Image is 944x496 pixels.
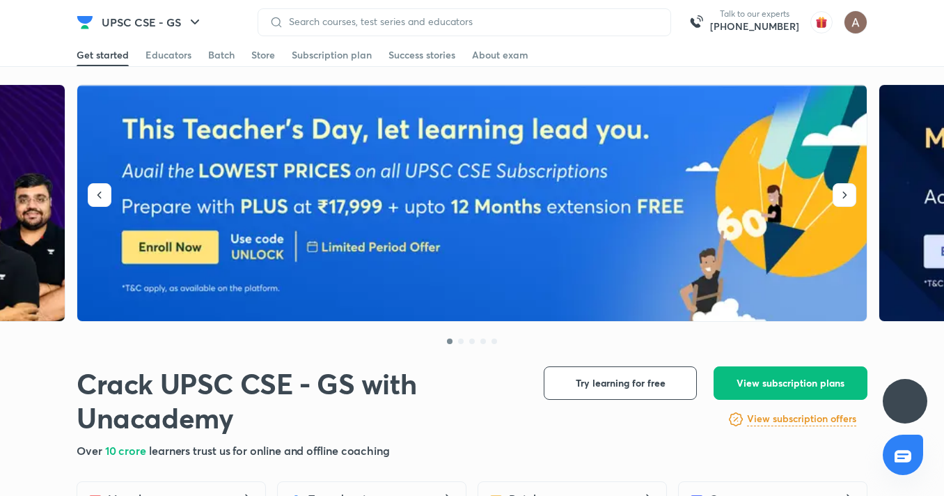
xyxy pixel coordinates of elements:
a: Get started [77,44,129,66]
div: Store [251,48,275,62]
span: Over [77,443,105,458]
button: UPSC CSE - GS [93,8,212,36]
a: About exam [472,44,528,66]
div: About exam [472,48,528,62]
button: Try learning for free [544,366,697,400]
a: View subscription offers [747,411,856,428]
span: learners trust us for online and offline coaching [149,443,390,458]
a: Batch [208,44,235,66]
h6: View subscription offers [747,412,856,426]
img: ANJU SAHU [844,10,867,34]
div: Subscription plan [292,48,372,62]
img: ttu [897,393,913,410]
a: Success stories [388,44,455,66]
span: 10 crore [105,443,149,458]
div: Get started [77,48,129,62]
a: Store [251,44,275,66]
div: Batch [208,48,235,62]
div: Educators [145,48,191,62]
a: Educators [145,44,191,66]
p: Talk to our experts [710,8,799,20]
a: Subscription plan [292,44,372,66]
div: Success stories [388,48,455,62]
input: Search courses, test series and educators [283,16,659,27]
span: View subscription plans [737,376,844,390]
button: View subscription plans [714,366,867,400]
span: Try learning for free [576,376,666,390]
a: [PHONE_NUMBER] [710,20,799,33]
h1: Crack UPSC CSE - GS with Unacademy [77,366,521,435]
img: Company Logo [77,14,93,31]
img: avatar [810,11,833,33]
img: call-us [682,8,710,36]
